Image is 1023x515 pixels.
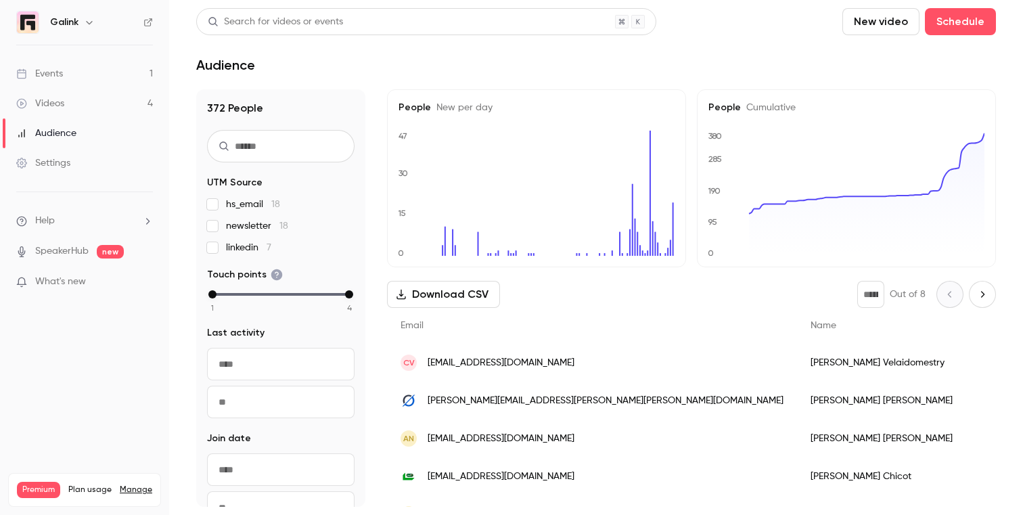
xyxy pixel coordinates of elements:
text: 95 [708,217,717,227]
span: Email [401,321,424,330]
span: AN [403,432,414,445]
li: help-dropdown-opener [16,214,153,228]
span: 7 [267,243,271,252]
span: hs_email [226,198,280,211]
span: Touch points [207,268,283,282]
span: [EMAIL_ADDRESS][DOMAIN_NAME] [428,432,574,446]
span: New per day [431,103,493,112]
span: newsletter [226,219,288,233]
button: Download CSV [387,281,500,308]
span: Name [811,321,836,330]
h6: Galink [50,16,78,29]
span: Join date [207,432,251,445]
span: new [97,245,124,259]
a: SpeakerHub [35,244,89,259]
span: Premium [17,482,60,498]
img: lovell-consulting.com [401,393,417,409]
div: max [345,290,353,298]
button: New video [842,8,919,35]
text: 15 [398,208,406,218]
span: 4 [347,302,352,314]
span: Help [35,214,55,228]
span: UTM Source [207,176,263,189]
span: Plan usage [68,485,112,495]
span: [PERSON_NAME][EMAIL_ADDRESS][PERSON_NAME][PERSON_NAME][DOMAIN_NAME] [428,394,783,408]
span: What's new [35,275,86,289]
text: 285 [708,154,722,164]
button: Schedule [925,8,996,35]
text: 380 [708,131,722,141]
a: Manage [120,485,152,495]
span: [EMAIL_ADDRESS][DOMAIN_NAME] [428,356,574,370]
h5: People [399,101,675,114]
h1: Audience [196,57,255,73]
div: min [208,290,217,298]
text: 190 [708,186,721,196]
span: 1 [211,302,214,314]
div: Audience [16,127,76,140]
button: Next page [969,281,996,308]
span: Cumulative [741,103,796,112]
div: Settings [16,156,70,170]
span: linkedin [226,241,271,254]
span: [EMAIL_ADDRESS][DOMAIN_NAME] [428,470,574,484]
div: Search for videos or events [208,15,343,29]
text: 0 [398,248,404,258]
span: Last activity [207,326,265,340]
div: Videos [16,97,64,110]
text: 0 [708,248,714,258]
h1: 372 People [207,100,355,116]
span: 18 [279,221,288,231]
text: 30 [399,169,408,178]
text: 47 [399,131,407,141]
div: Events [16,67,63,81]
span: 18 [271,200,280,209]
img: Galink [17,12,39,33]
p: Out of 8 [890,288,926,301]
img: pmu.fr [401,468,417,485]
span: CV [403,357,415,369]
h5: People [708,101,984,114]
